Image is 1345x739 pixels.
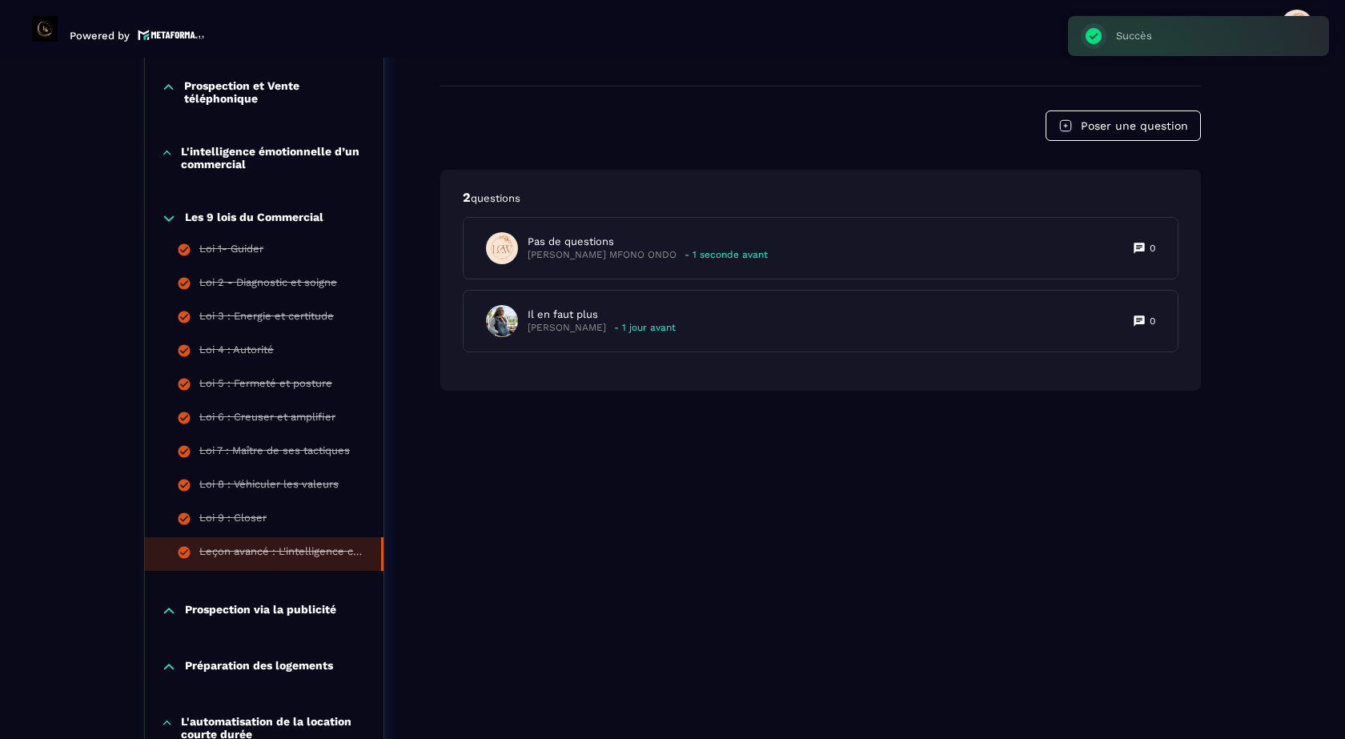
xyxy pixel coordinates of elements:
[199,377,332,395] div: Loi 5 : Fermeté et posture
[528,235,768,249] p: Pas de questions
[199,310,334,327] div: Loi 3 : Energie et certitude
[199,343,274,361] div: Loi 4 : Autorité
[184,79,367,105] p: Prospection et Vente téléphonique
[199,276,337,294] div: Loi 2 - Diagnostic et soigne
[185,659,333,675] p: Préparation des logements
[32,16,58,42] img: logo-branding
[471,192,520,204] span: questions
[185,603,336,619] p: Prospection via la publicité
[199,512,267,529] div: Loi 9 : Closer
[185,211,323,227] p: Les 9 lois du Commercial
[199,243,263,260] div: Loi 1- Guider
[199,478,339,496] div: Loi 8 : Véhiculer les valeurs
[528,307,676,322] p: Il en faut plus
[528,322,606,334] p: [PERSON_NAME]
[1150,242,1155,255] p: 0
[528,249,677,261] p: [PERSON_NAME] MFONO ONDO
[199,444,350,462] div: Loi 7 : Maître de ses tactiques
[199,411,335,428] div: Loi 6 : Creuser et amplifier
[70,30,130,42] p: Powered by
[199,545,365,563] div: Leçon avancé : L'intelligence cognitive
[138,28,205,42] img: logo
[614,322,676,334] p: - 1 jour avant
[1150,315,1155,327] p: 0
[685,249,768,261] p: - 1 seconde avant
[181,145,367,171] p: L'intelligence émotionnelle d’un commercial
[1046,110,1201,141] button: Poser une question
[463,189,1178,207] p: 2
